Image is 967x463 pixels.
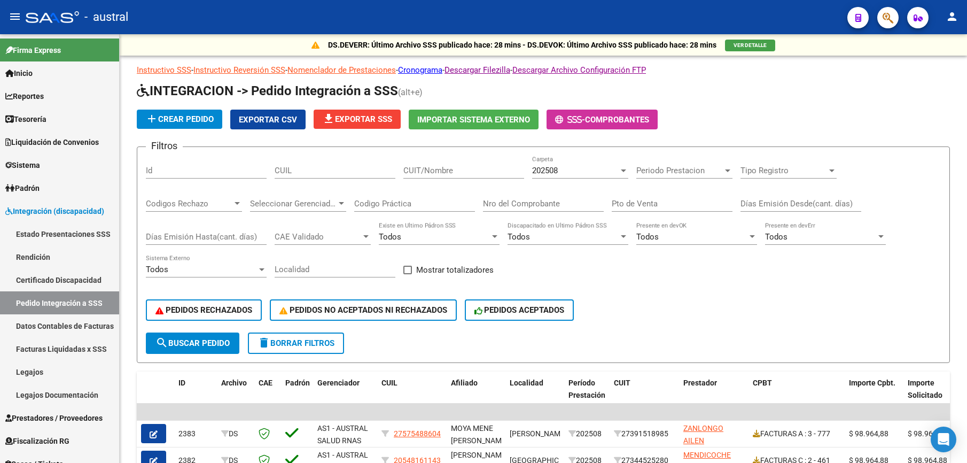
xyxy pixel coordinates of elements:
[398,65,442,75] a: Cronograma
[5,435,69,447] span: Fiscalización RG
[285,379,310,387] span: Padrón
[145,112,158,125] mat-icon: add
[328,39,716,51] p: DS.DEVERR: Último Archivo SSS publicado hace: 28 mins - DS.DEVOK: Último Archivo SSS publicado ha...
[230,110,306,129] button: Exportar CSV
[137,110,222,129] button: Crear Pedido
[416,264,494,276] span: Mostrar totalizadores
[451,424,508,457] span: MOYA MENE [PERSON_NAME] , -
[444,65,510,75] a: Descargar Filezilla
[748,372,845,419] datatable-header-cell: CPBT
[510,379,543,387] span: Localidad
[5,182,40,194] span: Padrón
[908,379,942,399] span: Importe Solicitado
[174,372,217,419] datatable-header-cell: ID
[614,379,630,387] span: CUIT
[409,110,539,129] button: Importar Sistema Externo
[505,372,564,419] datatable-header-cell: Localidad
[259,379,272,387] span: CAE
[155,336,168,349] mat-icon: search
[845,372,903,419] datatable-header-cell: Importe Cpbt.
[532,166,558,175] span: 202508
[5,44,61,56] span: Firma Express
[510,429,567,438] span: [PERSON_NAME]
[568,428,605,440] div: 202508
[683,379,717,387] span: Prestador
[146,265,168,274] span: Todos
[379,232,401,242] span: Todos
[908,429,947,438] span: $ 98.964,88
[250,199,337,209] span: Seleccionar Gerenciador
[5,159,40,171] span: Sistema
[9,10,21,23] mat-icon: menu
[849,379,895,387] span: Importe Cpbt.
[137,65,191,75] a: Instructivo SSS
[178,379,185,387] span: ID
[508,232,530,242] span: Todos
[679,372,748,419] datatable-header-cell: Prestador
[683,424,723,445] span: ZANLONGO AILEN
[417,115,530,125] span: Importar Sistema Externo
[217,372,254,419] datatable-header-cell: Archivo
[568,379,605,399] span: Período Prestación
[322,112,335,125] mat-icon: file_download
[314,110,401,129] button: Exportar SSS
[398,87,423,97] span: (alt+e)
[239,115,297,125] span: Exportar CSV
[146,333,239,354] button: Buscar Pedido
[765,232,787,242] span: Todos
[5,113,46,125] span: Tesorería
[394,429,441,438] span: 27575488604
[512,65,646,75] a: Descargar Archivo Configuración FTP
[474,305,565,315] span: PEDIDOS ACEPTADOS
[5,90,44,102] span: Reportes
[317,424,368,445] span: AS1 - AUSTRAL SALUD RNAS
[258,336,270,349] mat-icon: delete
[555,115,585,125] span: -
[248,333,344,354] button: Borrar Filtros
[322,114,392,124] span: Exportar SSS
[381,379,397,387] span: CUIL
[547,110,658,129] button: -Comprobantes
[146,199,232,209] span: Codigos Rechazo
[585,115,649,125] span: Comprobantes
[221,428,250,440] div: DS
[451,379,478,387] span: Afiliado
[137,83,398,98] span: INTEGRACION -> Pedido Integración a SSS
[281,372,313,419] datatable-header-cell: Padrón
[636,166,723,175] span: Periodo Prestacion
[946,10,958,23] mat-icon: person
[313,372,377,419] datatable-header-cell: Gerenciador
[903,372,962,419] datatable-header-cell: Importe Solicitado
[465,299,574,321] button: PEDIDOS ACEPTADOS
[753,379,772,387] span: CPBT
[145,114,214,124] span: Crear Pedido
[178,428,213,440] div: 2383
[155,338,230,348] span: Buscar Pedido
[146,299,262,321] button: PEDIDOS RECHAZADOS
[753,428,840,440] div: FACTURAS A : 3 - 777
[258,338,334,348] span: Borrar Filtros
[5,205,104,217] span: Integración (discapacidad)
[5,136,99,148] span: Liquidación de Convenios
[254,372,281,419] datatable-header-cell: CAE
[5,412,103,424] span: Prestadores / Proveedores
[221,379,247,387] span: Archivo
[5,67,33,79] span: Inicio
[740,166,827,175] span: Tipo Registro
[137,64,950,76] p: - - - - -
[725,40,775,51] button: VER DETALLE
[377,372,447,419] datatable-header-cell: CUIL
[275,232,361,242] span: CAE Validado
[614,428,675,440] div: 27391518985
[84,5,128,29] span: - austral
[636,232,659,242] span: Todos
[270,299,457,321] button: PEDIDOS NO ACEPTADOS NI RECHAZADOS
[155,305,252,315] span: PEDIDOS RECHAZADOS
[931,427,956,452] div: Open Intercom Messenger
[849,429,888,438] span: $ 98.964,88
[564,372,610,419] datatable-header-cell: Período Prestación
[734,42,767,48] span: VER DETALLE
[193,65,285,75] a: Instructivo Reversión SSS
[447,372,505,419] datatable-header-cell: Afiliado
[287,65,396,75] a: Nomenclador de Prestaciones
